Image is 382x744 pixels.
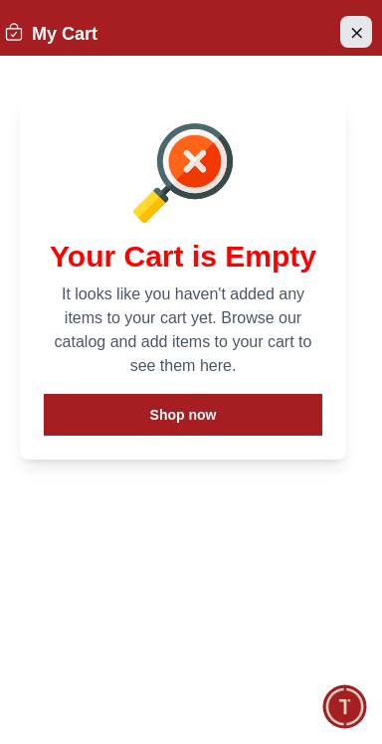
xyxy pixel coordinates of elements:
h2: My Cart [4,20,97,48]
div: Chat Widget [323,685,367,729]
p: It looks like you haven't added any items to your cart yet. Browse our catalog and add items to y... [44,282,322,378]
h1: Your Cart is Empty [44,239,322,275]
button: Close Account [340,16,372,48]
button: Shop now [44,394,322,436]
